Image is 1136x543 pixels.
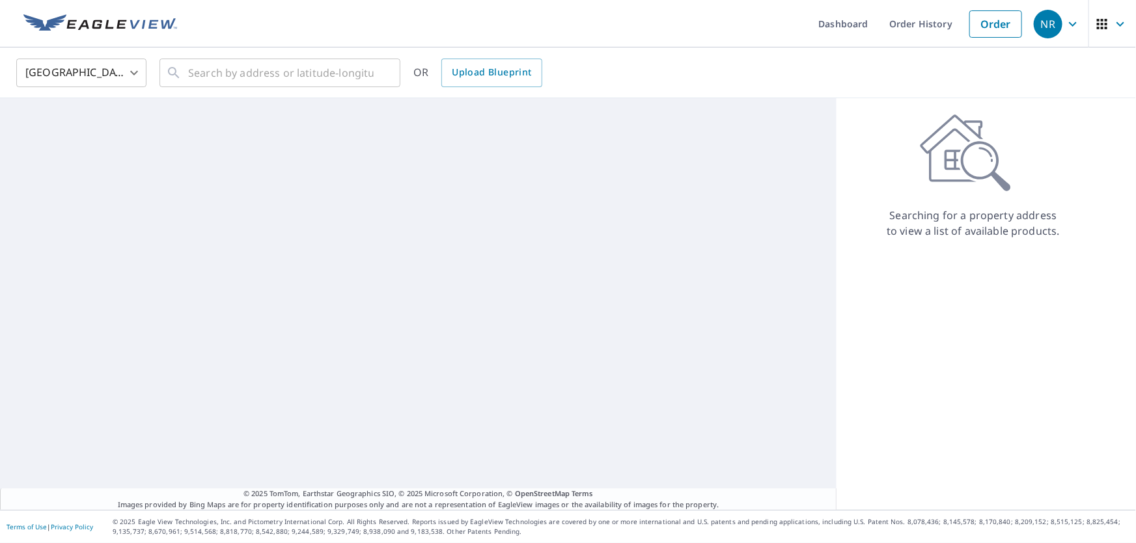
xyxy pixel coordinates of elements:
[23,14,177,34] img: EV Logo
[886,207,1060,239] p: Searching for a property address to view a list of available products.
[572,488,593,498] a: Terms
[188,55,374,91] input: Search by address or latitude-longitude
[1034,10,1062,38] div: NR
[969,10,1022,38] a: Order
[515,488,570,498] a: OpenStreetMap
[441,59,542,87] a: Upload Blueprint
[16,55,146,91] div: [GEOGRAPHIC_DATA]
[7,522,47,531] a: Terms of Use
[452,64,531,81] span: Upload Blueprint
[51,522,93,531] a: Privacy Policy
[113,517,1129,536] p: © 2025 Eagle View Technologies, Inc. and Pictometry International Corp. All Rights Reserved. Repo...
[7,523,93,531] p: |
[413,59,542,87] div: OR
[243,488,593,499] span: © 2025 TomTom, Earthstar Geographics SIO, © 2025 Microsoft Corporation, ©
